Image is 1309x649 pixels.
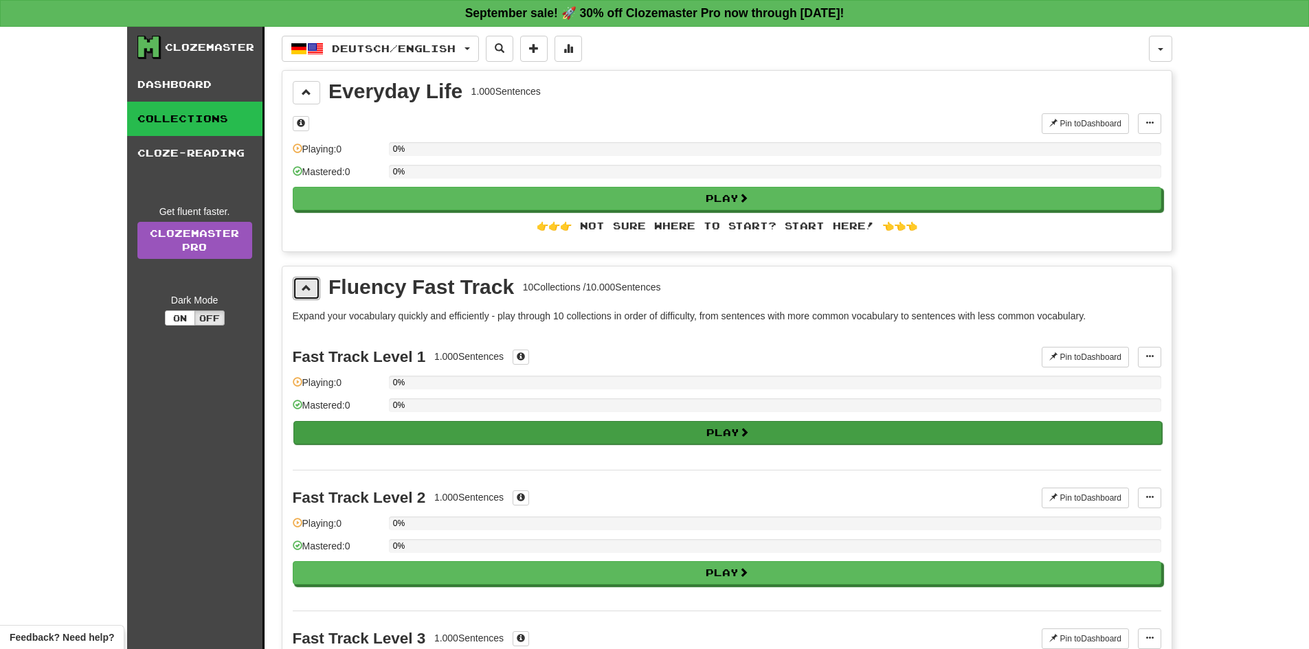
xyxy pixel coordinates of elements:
button: Pin toDashboard [1042,628,1129,649]
span: Open feedback widget [10,630,114,644]
div: Fast Track Level 3 [293,630,426,647]
button: Pin toDashboard [1042,113,1129,134]
div: 1.000 Sentences [434,490,504,504]
a: Collections [127,102,262,136]
strong: September sale! 🚀 30% off Clozemaster Pro now through [DATE]! [465,6,844,20]
div: Dark Mode [137,293,252,307]
div: Everyday Life [328,81,462,102]
div: 1.000 Sentences [434,631,504,645]
div: Clozemaster [165,41,254,54]
button: Play [293,421,1162,444]
a: ClozemasterPro [137,222,252,259]
button: Pin toDashboard [1042,488,1129,508]
p: Expand your vocabulary quickly and efficiently - play through 10 collections in order of difficul... [293,309,1161,323]
div: 1.000 Sentences [434,350,504,363]
div: 👉👉👉 Not sure where to start? Start here! 👈👈👈 [293,219,1161,233]
button: On [165,310,195,326]
button: Off [194,310,225,326]
div: Playing: 0 [293,516,382,539]
div: Get fluent faster. [137,205,252,218]
div: Playing: 0 [293,142,382,165]
span: Deutsch / English [332,43,456,54]
div: Mastered: 0 [293,398,382,421]
div: Fast Track Level 1 [293,348,426,365]
div: Fluency Fast Track [328,277,514,297]
button: Deutsch/English [282,36,479,62]
a: Cloze-Reading [127,136,262,170]
button: Search sentences [486,36,513,62]
button: Play [293,187,1161,210]
div: Fast Track Level 2 [293,489,426,506]
button: Pin toDashboard [1042,347,1129,367]
button: Add sentence to collection [520,36,548,62]
div: Mastered: 0 [293,165,382,187]
button: More stats [555,36,582,62]
div: Playing: 0 [293,376,382,398]
a: Dashboard [127,67,262,102]
div: 1.000 Sentences [471,84,541,98]
div: Mastered: 0 [293,539,382,562]
div: 10 Collections / 10.000 Sentences [523,280,661,294]
button: Play [293,561,1161,584]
